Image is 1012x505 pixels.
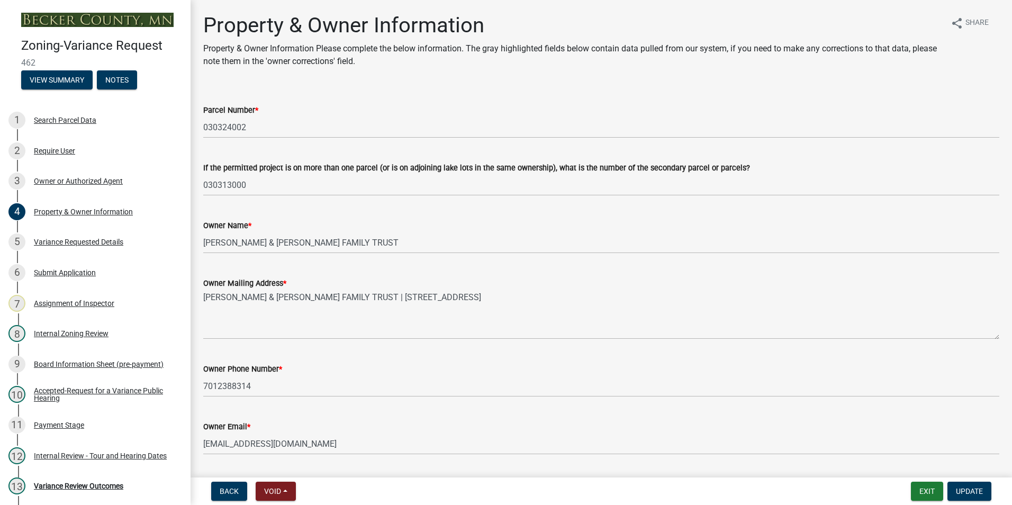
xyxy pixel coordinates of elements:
div: 7 [8,295,25,312]
div: Property & Owner Information [34,208,133,215]
button: Back [211,482,247,501]
div: 1 [8,112,25,129]
div: 2 [8,142,25,159]
div: Accepted-Request for a Variance Public Hearing [34,387,174,402]
div: Board Information Sheet (pre-payment) [34,360,164,368]
div: Variance Requested Details [34,238,123,246]
h4: Zoning-Variance Request [21,38,182,53]
span: Back [220,487,239,495]
div: 10 [8,386,25,403]
label: Owner Mailing Address [203,280,286,287]
div: 13 [8,477,25,494]
div: Require User [34,147,75,155]
button: Update [947,482,991,501]
span: Void [264,487,281,495]
div: Search Parcel Data [34,116,96,124]
wm-modal-confirm: Notes [97,76,137,85]
div: Variance Review Outcomes [34,482,123,490]
button: Void [256,482,296,501]
div: Internal Review - Tour and Hearing Dates [34,452,167,459]
label: If the permitted project is on more than one parcel (or is on adjoining lake lots in the same own... [203,165,750,172]
i: share [951,17,963,30]
label: Owner Phone Number [203,366,282,373]
h1: Property & Owner Information [203,13,942,38]
div: Payment Stage [34,421,84,429]
div: Owner or Authorized Agent [34,177,123,185]
div: 4 [8,203,25,220]
div: 5 [8,233,25,250]
span: 462 [21,58,169,68]
span: Update [956,487,983,495]
div: 3 [8,173,25,190]
label: Owner Email [203,423,250,431]
button: View Summary [21,70,93,89]
p: Property & Owner Information Please complete the below information. The gray highlighted fields b... [203,42,942,68]
div: 11 [8,417,25,434]
wm-modal-confirm: Summary [21,76,93,85]
img: Becker County, Minnesota [21,13,174,27]
label: Owner Name [203,222,251,230]
button: Notes [97,70,137,89]
div: 12 [8,447,25,464]
button: shareShare [942,13,997,33]
label: Parcel Number [203,107,258,114]
div: 9 [8,356,25,373]
span: Share [965,17,989,30]
div: Submit Application [34,269,96,276]
div: Assignment of Inspector [34,300,114,307]
button: Exit [911,482,943,501]
div: 8 [8,325,25,342]
div: 6 [8,264,25,281]
div: Internal Zoning Review [34,330,109,337]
